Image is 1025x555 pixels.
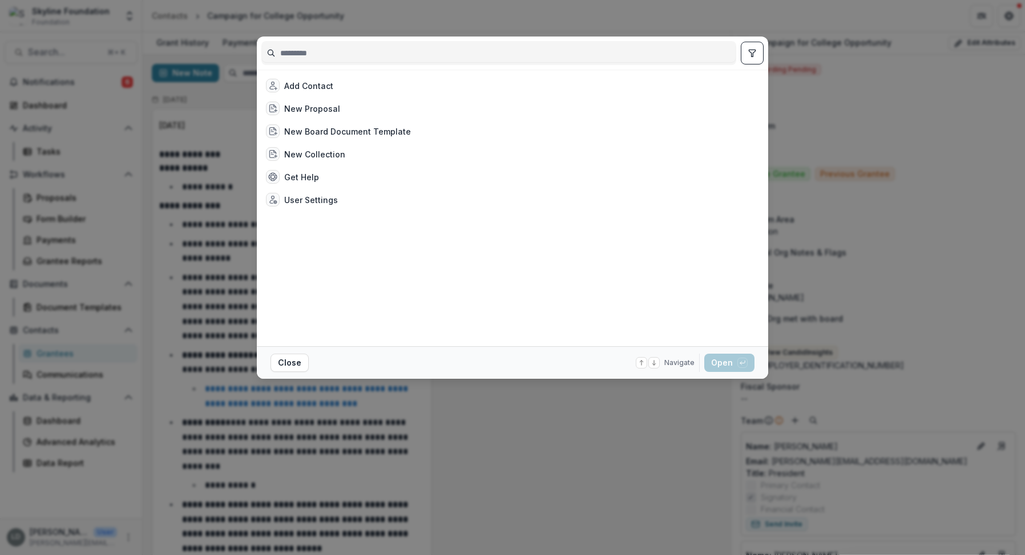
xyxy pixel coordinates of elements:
div: New Proposal [284,103,340,115]
div: User Settings [284,194,338,206]
div: Get Help [284,171,319,183]
button: Open [704,354,754,372]
button: Close [271,354,309,372]
div: New Board Document Template [284,125,411,137]
div: Add Contact [284,80,333,92]
button: toggle filters [741,42,764,64]
div: New Collection [284,148,345,160]
span: Navigate [664,358,695,368]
